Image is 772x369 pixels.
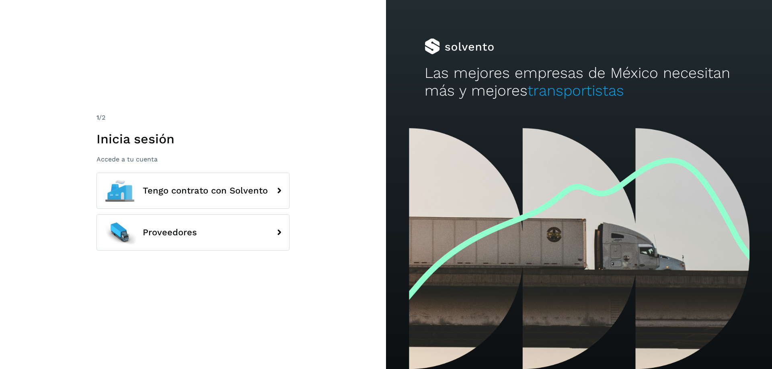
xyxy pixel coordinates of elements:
[425,64,733,100] h2: Las mejores empresas de México necesitan más y mejores
[96,114,99,121] span: 1
[96,113,289,122] div: /2
[96,173,289,209] button: Tengo contrato con Solvento
[143,228,197,237] span: Proveedores
[143,186,268,196] span: Tengo contrato con Solvento
[96,131,289,147] h1: Inicia sesión
[96,214,289,251] button: Proveedores
[96,155,289,163] p: Accede a tu cuenta
[528,82,624,99] span: transportistas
